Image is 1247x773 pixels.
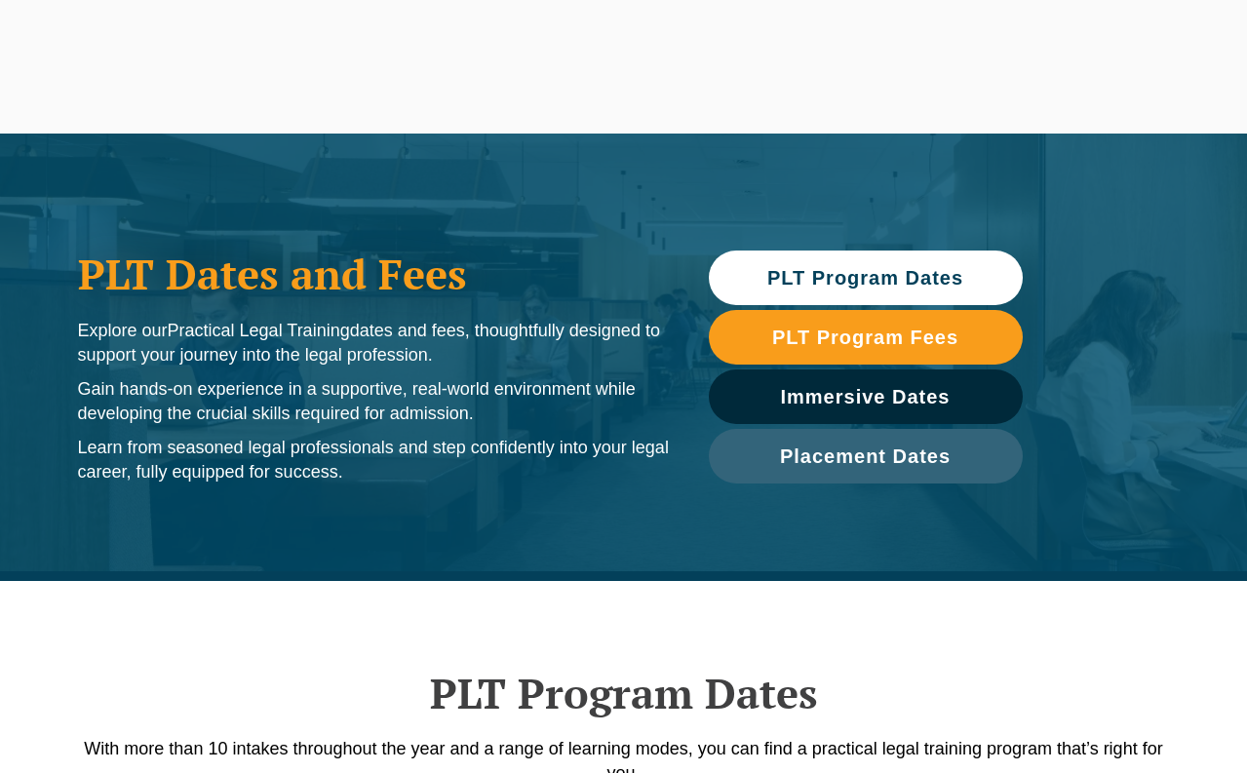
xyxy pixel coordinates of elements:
span: Immersive Dates [781,387,951,406]
a: PLT Program Fees [709,310,1023,365]
p: Explore our dates and fees, thoughtfully designed to support your journey into the legal profession. [78,319,670,367]
span: Placement Dates [780,446,951,466]
p: Learn from seasoned legal professionals and step confidently into your legal career, fully equipp... [78,436,670,484]
p: Gain hands-on experience in a supportive, real-world environment while developing the crucial ski... [78,377,670,426]
h1: PLT Dates and Fees [78,250,670,298]
span: Practical Legal Training [168,321,350,340]
span: PLT Program Dates [767,268,963,288]
a: Placement Dates [709,429,1023,483]
a: Immersive Dates [709,369,1023,424]
h2: PLT Program Dates [68,669,1180,717]
a: PLT Program Dates [709,251,1023,305]
span: PLT Program Fees [772,328,958,347]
